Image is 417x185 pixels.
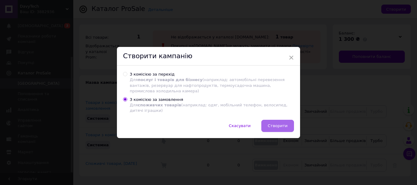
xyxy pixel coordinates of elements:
div: З комісією за замовлення [130,97,294,114]
span: споживчих товарів [138,103,181,107]
button: Створити [261,120,294,132]
span: послуг і товарів для бізнесу [138,77,202,82]
span: Створити [268,123,288,128]
div: З комісією за перехід [130,72,294,94]
span: Скасувати [229,123,251,128]
span: Для (наприклад: автомобільні перевезення вантажів, резервуар для нафтопродуктів, термоусадочна ма... [130,77,285,93]
button: Скасувати [223,120,257,132]
span: × [288,52,294,63]
span: Для (наприклад: одяг, мобільний телефон, велосипед, дитячі іграшки) [130,103,288,113]
div: Створити кампанію [117,47,300,66]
